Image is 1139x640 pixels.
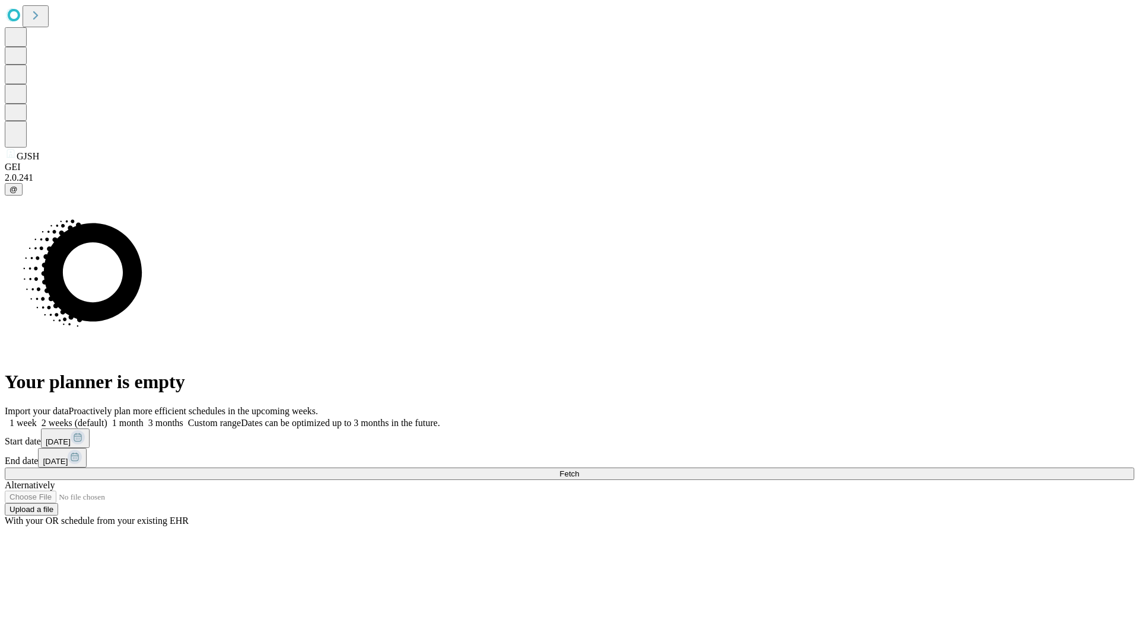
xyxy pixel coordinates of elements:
button: [DATE] [38,448,87,468]
button: [DATE] [41,428,90,448]
span: GJSH [17,151,39,161]
span: 2 weeks (default) [42,418,107,428]
div: End date [5,448,1134,468]
div: Start date [5,428,1134,448]
span: Proactively plan more efficient schedules in the upcoming weeks. [69,406,318,416]
span: Custom range [188,418,241,428]
span: Dates can be optimized up to 3 months in the future. [241,418,440,428]
span: @ [9,185,18,194]
span: 3 months [148,418,183,428]
span: Alternatively [5,480,55,490]
span: [DATE] [43,457,68,466]
div: GEI [5,162,1134,172]
span: 1 week [9,418,37,428]
button: Upload a file [5,503,58,516]
button: @ [5,183,23,196]
span: With your OR schedule from your existing EHR [5,516,189,526]
button: Fetch [5,468,1134,480]
span: Fetch [559,469,579,478]
h1: Your planner is empty [5,371,1134,393]
span: [DATE] [46,437,71,446]
span: Import your data [5,406,69,416]
div: 2.0.241 [5,172,1134,183]
span: 1 month [112,418,144,428]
